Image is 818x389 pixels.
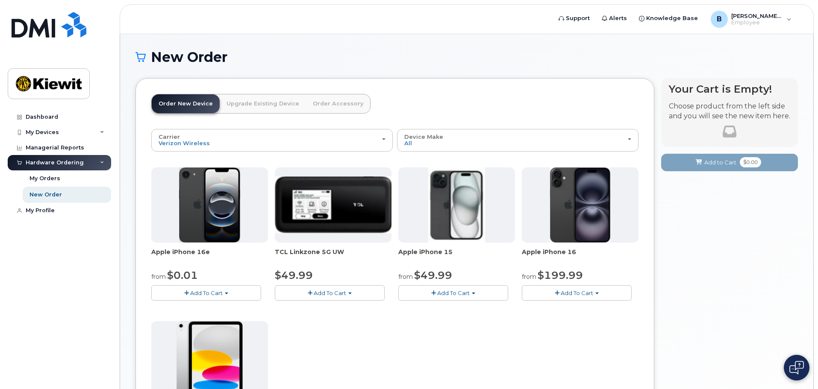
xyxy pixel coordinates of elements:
[704,158,736,167] span: Add to Cart
[220,94,306,113] a: Upgrade Existing Device
[275,176,391,233] img: linkzone5g.png
[398,273,413,281] small: from
[306,94,370,113] a: Order Accessory
[314,290,346,296] span: Add To Cart
[179,167,241,243] img: iphone16e.png
[404,133,443,140] span: Device Make
[275,248,391,265] div: TCL Linkzone 5G UW
[669,83,790,95] h4: Your Cart is Empty!
[397,129,639,151] button: Device Make All
[561,290,593,296] span: Add To Cart
[275,269,313,281] span: $49.99
[159,140,210,146] span: Verizon Wireless
[437,290,470,296] span: Add To Cart
[404,140,412,146] span: All
[151,248,268,265] div: Apple iPhone 16e
[159,133,180,140] span: Carrier
[550,167,610,243] img: iphone_16_plus.png
[151,129,393,151] button: Carrier Verizon Wireless
[414,269,452,281] span: $49.99
[190,290,223,296] span: Add To Cart
[522,273,536,281] small: from
[522,285,632,300] button: Add To Cart
[740,157,761,167] span: $0.00
[789,361,804,374] img: Open chat
[167,269,198,281] span: $0.01
[135,50,798,64] h1: New Order
[152,94,220,113] a: Order New Device
[428,167,485,243] img: iphone15.jpg
[538,269,583,281] span: $199.99
[151,273,166,281] small: from
[522,248,639,265] div: Apple iPhone 16
[669,102,790,121] p: Choose product from the left side and you will see the new item here.
[398,285,508,300] button: Add To Cart
[661,154,798,171] button: Add to Cart $0.00
[275,285,385,300] button: Add To Cart
[151,285,261,300] button: Add To Cart
[398,248,515,265] div: Apple iPhone 15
